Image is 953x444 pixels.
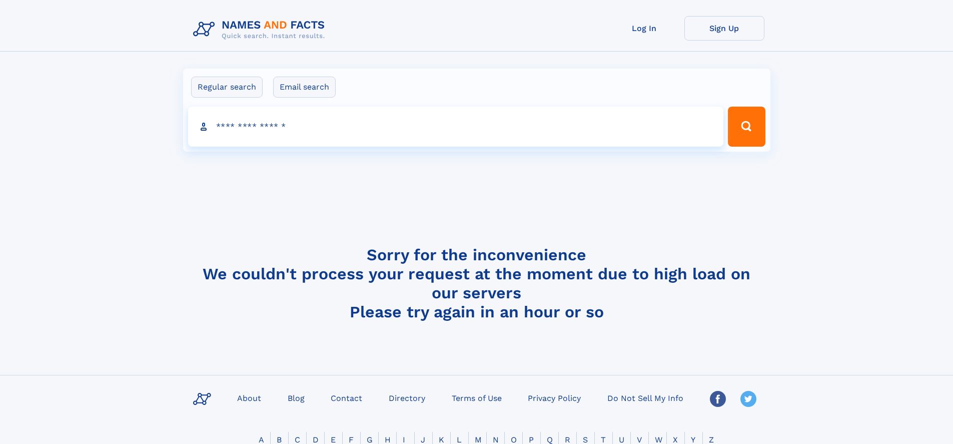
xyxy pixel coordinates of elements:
label: Regular search [191,77,263,98]
input: search input [188,107,724,147]
h4: Sorry for the inconvenience We couldn't process your request at the moment due to high load on ou... [189,245,764,321]
a: About [233,390,265,405]
a: Do Not Sell My Info [603,390,687,405]
img: Logo Names and Facts [189,16,333,43]
a: Sign Up [684,16,764,41]
a: Blog [284,390,309,405]
a: Log In [604,16,684,41]
a: Contact [327,390,366,405]
a: Directory [385,390,429,405]
label: Email search [273,77,336,98]
img: Twitter [740,391,756,407]
a: Privacy Policy [524,390,585,405]
button: Search Button [728,107,765,147]
a: Terms of Use [448,390,506,405]
img: Facebook [710,391,726,407]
